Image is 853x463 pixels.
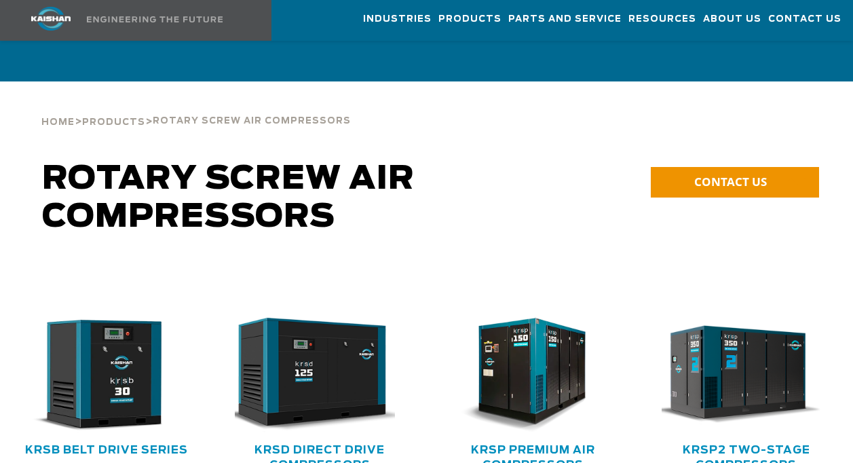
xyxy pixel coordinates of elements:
[12,318,182,432] img: krsb30
[225,318,395,432] img: krsd125
[41,118,75,127] span: Home
[703,1,761,37] a: About Us
[508,12,622,27] span: Parts and Service
[449,318,618,432] div: krsp150
[22,318,191,432] div: krsb30
[768,1,841,37] a: Contact Us
[41,81,351,133] div: > >
[82,118,145,127] span: Products
[628,1,696,37] a: Resources
[363,1,432,37] a: Industries
[662,318,831,432] div: krsp350
[438,12,501,27] span: Products
[703,12,761,27] span: About Us
[651,318,822,432] img: krsp350
[651,167,819,198] a: CONTACT US
[438,318,609,432] img: krsp150
[508,1,622,37] a: Parts and Service
[694,174,767,189] span: CONTACT US
[42,163,415,234] span: Rotary Screw Air Compressors
[25,445,188,456] a: KRSB Belt Drive Series
[768,12,841,27] span: Contact Us
[628,12,696,27] span: Resources
[87,16,223,22] img: Engineering the future
[41,115,75,128] a: Home
[82,115,145,128] a: Products
[363,12,432,27] span: Industries
[235,318,404,432] div: krsd125
[153,117,351,126] span: Rotary Screw Air Compressors
[438,1,501,37] a: Products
